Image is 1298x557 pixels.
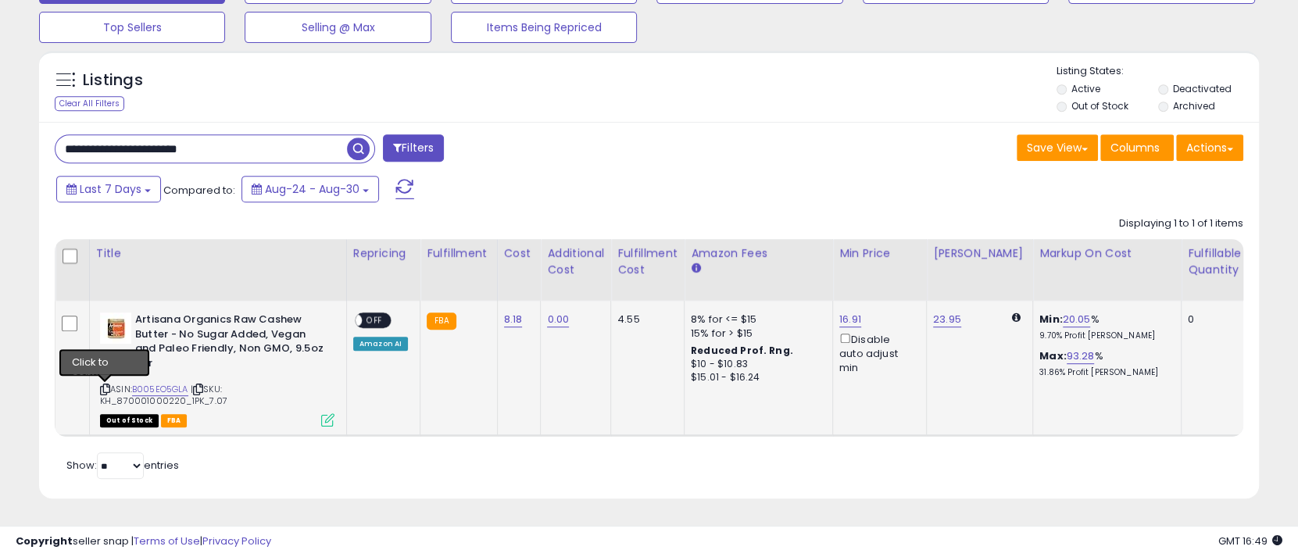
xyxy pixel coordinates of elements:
span: Aug-24 - Aug-30 [265,181,359,197]
span: 2025-09-7 16:49 GMT [1218,534,1282,548]
div: Amazon AI [353,337,408,351]
span: Show: entries [66,458,179,473]
img: 41UpBPYvP6S._SL40_.jpg [100,312,131,344]
p: Listing States: [1057,64,1259,79]
button: Save View [1017,134,1098,161]
div: Disable auto adjust min [839,330,914,375]
button: Items Being Repriced [451,12,637,43]
div: % [1039,312,1169,341]
a: 20.05 [1063,312,1091,327]
button: Last 7 Days [56,176,161,202]
b: Min: [1039,312,1063,327]
div: 15% for > $15 [691,327,821,341]
div: Cost [504,245,535,262]
small: FBA [427,312,456,330]
span: | SKU: KH_870001000220_1PK_7.07 [100,383,227,406]
small: Amazon Fees. [691,262,700,276]
span: FBA [161,414,188,427]
a: 16.91 [839,312,861,327]
span: Columns [1110,140,1160,155]
b: Reduced Prof. Rng. [691,344,793,357]
div: Displaying 1 to 1 of 1 items [1119,216,1243,231]
p: 9.70% Profit [PERSON_NAME] [1039,330,1169,341]
div: seller snap | | [16,534,271,549]
a: 93.28 [1067,348,1095,364]
div: Fulfillment Cost [617,245,678,278]
a: Terms of Use [134,534,200,548]
div: ASIN: [100,312,334,425]
label: Out of Stock [1071,99,1128,112]
div: Clear All Filters [55,96,124,111]
button: Columns [1100,134,1174,161]
a: Privacy Policy [202,534,271,548]
button: Selling @ Max [245,12,431,43]
span: OFF [362,314,387,327]
div: Title [96,245,340,262]
div: 8% for <= $15 [691,312,821,327]
div: Repricing [353,245,413,262]
div: $10 - $10.83 [691,358,821,371]
h5: Listings [83,70,143,91]
button: Top Sellers [39,12,225,43]
b: Max: [1039,348,1067,363]
div: [PERSON_NAME] [933,245,1026,262]
div: Fulfillable Quantity [1188,245,1242,278]
div: Markup on Cost [1039,245,1175,262]
label: Deactivated [1173,82,1232,95]
div: Fulfillment [427,245,490,262]
a: 8.18 [504,312,523,327]
a: 0.00 [547,312,569,327]
span: Compared to: [163,183,235,198]
th: The percentage added to the cost of goods (COGS) that forms the calculator for Min & Max prices. [1033,239,1182,301]
label: Active [1071,82,1100,95]
div: Additional Cost [547,245,604,278]
div: 0 [1188,312,1236,327]
p: 31.86% Profit [PERSON_NAME] [1039,367,1169,378]
div: Min Price [839,245,920,262]
div: $15.01 - $16.24 [691,371,821,384]
a: B005EO5GLA [132,383,188,396]
span: Last 7 Days [80,181,141,197]
div: % [1039,349,1169,378]
div: Amazon Fees [691,245,826,262]
button: Aug-24 - Aug-30 [241,176,379,202]
span: All listings that are currently out of stock and unavailable for purchase on Amazon [100,414,159,427]
button: Actions [1176,134,1243,161]
div: 4.55 [617,312,672,327]
button: Filters [383,134,444,162]
label: Archived [1173,99,1215,112]
b: Artisana Organics Raw Cashew Butter - No Sugar Added, Vegan and Paleo Friendly, Non GMO, 9.5oz Jar [135,312,325,374]
a: 23.95 [933,312,961,327]
strong: Copyright [16,534,73,548]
